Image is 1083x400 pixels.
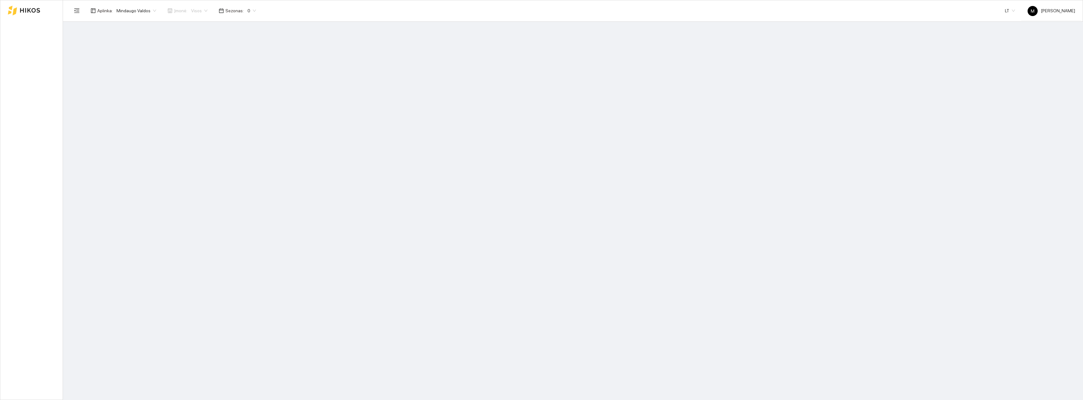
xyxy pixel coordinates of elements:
span: Visos [191,6,207,15]
span: Mindaugo Valdos [116,6,156,15]
span: [PERSON_NAME] [1028,8,1075,13]
span: menu-fold [74,8,80,14]
span: Įmonė : [174,7,187,14]
span: Sezonas : [225,7,244,14]
span: shop [167,8,173,13]
span: Aplinka : [97,7,113,14]
button: menu-fold [71,4,83,17]
span: M [1031,6,1035,16]
span: calendar [219,8,224,13]
span: LT [1005,6,1015,15]
span: layout [91,8,96,13]
span: 0 [247,6,256,15]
